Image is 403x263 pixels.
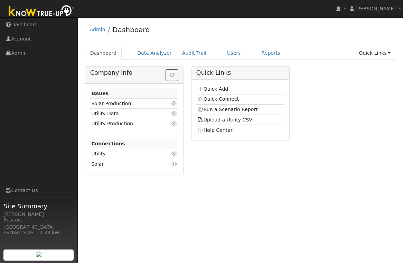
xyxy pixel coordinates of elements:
[197,107,258,112] a: Run a Scenario Report
[3,201,74,211] span: Site Summary
[90,149,164,159] td: Utility
[196,69,285,76] h5: Quick Links
[171,151,177,156] i: Click to view
[197,86,228,92] a: Quick Add
[197,127,233,133] a: Help Center
[90,119,164,129] td: Utility Production
[91,91,109,96] strong: Issues
[3,229,74,236] div: System Size: 12.33 kW
[90,27,105,32] a: Admin
[197,96,239,102] a: Quick Connect
[36,252,41,257] img: retrieve
[171,111,177,116] i: Click to view
[3,211,74,218] div: [PERSON_NAME]
[3,216,74,231] div: Rescue, [GEOGRAPHIC_DATA]
[355,6,396,11] span: [PERSON_NAME]
[90,99,164,109] td: Solar Production
[171,101,177,106] i: Click to view
[171,121,177,126] i: Click to view
[132,47,177,60] a: Data Analyzer
[91,141,125,146] strong: Connections
[112,26,150,34] a: Dashboard
[256,47,285,60] a: Reports
[222,47,246,60] a: Users
[177,47,212,60] a: Audit Trail
[85,47,122,60] a: Dashboard
[90,69,179,76] h5: Company Info
[197,117,252,123] a: Upload a Utility CSV
[90,159,164,169] td: Solar
[171,162,177,166] i: Click to view
[354,47,396,60] a: Quick Links
[90,109,164,119] td: Utility Data
[5,4,78,19] img: Know True-Up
